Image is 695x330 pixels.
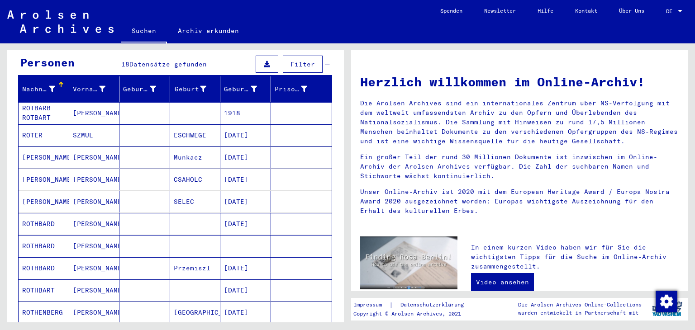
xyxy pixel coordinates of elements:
mat-header-cell: Prisoner # [271,76,332,102]
mat-cell: [PERSON_NAME] [69,213,120,235]
span: Filter [290,60,315,68]
div: Prisoner # [275,85,308,94]
p: Copyright © Arolsen Archives, 2021 [353,310,475,318]
mat-cell: [DATE] [220,146,271,168]
div: Nachname [22,85,55,94]
div: Zustimmung ändern [655,290,677,312]
mat-cell: SELEC [170,191,221,212]
p: Unser Online-Archiv ist 2020 mit dem European Heritage Award / Europa Nostra Award 2020 ausgezeic... [360,187,679,216]
a: Video ansehen [471,273,534,291]
a: Impressum [353,300,389,310]
div: | [353,300,475,310]
mat-cell: [DATE] [220,279,271,301]
mat-header-cell: Geburtsname [119,76,170,102]
mat-header-cell: Nachname [19,76,69,102]
img: video.jpg [360,236,457,289]
mat-cell: [DATE] [220,257,271,279]
mat-cell: [PERSON_NAME] [69,302,120,323]
mat-cell: [PERSON_NAME] [69,102,120,124]
mat-cell: [DATE] [220,169,271,190]
mat-cell: Przemiszl [170,257,221,279]
mat-cell: [DATE] [220,213,271,235]
mat-cell: [PERSON_NAME] [69,257,120,279]
p: Die Arolsen Archives Online-Collections [518,301,642,309]
p: Ein großer Teil der rund 30 Millionen Dokumente ist inzwischen im Online-Archiv der Arolsen Archi... [360,152,679,181]
div: Vorname [73,82,119,96]
div: Geburtsdatum [224,85,257,94]
span: 18 [121,60,129,68]
a: Suchen [121,20,167,43]
p: Die Arolsen Archives sind ein internationales Zentrum über NS-Verfolgung mit dem weltweit umfasse... [360,99,679,146]
mat-cell: ROTHBARD [19,213,69,235]
mat-header-cell: Geburtsdatum [220,76,271,102]
div: Prisoner # [275,82,321,96]
mat-cell: ROTHENBERG [19,302,69,323]
mat-cell: [DATE] [220,302,271,323]
a: Datenschutzerklärung [393,300,475,310]
div: Geburtsname [123,82,170,96]
div: Personen [20,54,75,71]
mat-cell: [PERSON_NAME] [19,191,69,212]
img: Zustimmung ändern [656,291,677,312]
mat-cell: ROTBARB ROTBART [19,102,69,124]
mat-cell: ROTHBARD [19,235,69,257]
p: wurden entwickelt in Partnerschaft mit [518,309,642,317]
mat-cell: [PERSON_NAME] [19,146,69,168]
mat-cell: [PERSON_NAME] [69,169,120,190]
mat-cell: SZMUL [69,124,120,146]
mat-cell: [GEOGRAPHIC_DATA] [170,302,221,323]
mat-cell: [PERSON_NAME] [69,191,120,212]
span: Datensätze gefunden [129,60,207,68]
mat-cell: [DATE] [220,124,271,146]
a: Archiv erkunden [167,20,250,42]
div: Geburtsdatum [224,82,271,96]
p: In einem kurzen Video haben wir für Sie die wichtigsten Tipps für die Suche im Online-Archiv zusa... [471,243,679,271]
img: yv_logo.png [650,297,684,320]
mat-cell: ROTHBART [19,279,69,301]
div: Vorname [73,85,106,94]
div: Nachname [22,82,69,96]
mat-header-cell: Vorname [69,76,120,102]
mat-cell: ROTER [19,124,69,146]
mat-cell: [PERSON_NAME] [69,279,120,301]
mat-cell: Munkacz [170,146,221,168]
mat-cell: [PERSON_NAME] [69,146,120,168]
mat-cell: [PERSON_NAME] [69,235,120,257]
mat-cell: ESCHWEGE [170,124,221,146]
mat-cell: [DATE] [220,191,271,212]
div: Geburtsname [123,85,156,94]
h1: Herzlich willkommen im Online-Archiv! [360,72,679,91]
div: Geburt‏ [174,85,207,94]
button: Filter [283,56,323,73]
mat-cell: [PERSON_NAME] [19,169,69,190]
mat-cell: CSAHOLC [170,169,221,190]
mat-header-cell: Geburt‏ [170,76,221,102]
span: DE [666,8,676,14]
mat-cell: 1918 [220,102,271,124]
div: Geburt‏ [174,82,220,96]
mat-cell: ROTHBARD [19,257,69,279]
img: Arolsen_neg.svg [7,10,114,33]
